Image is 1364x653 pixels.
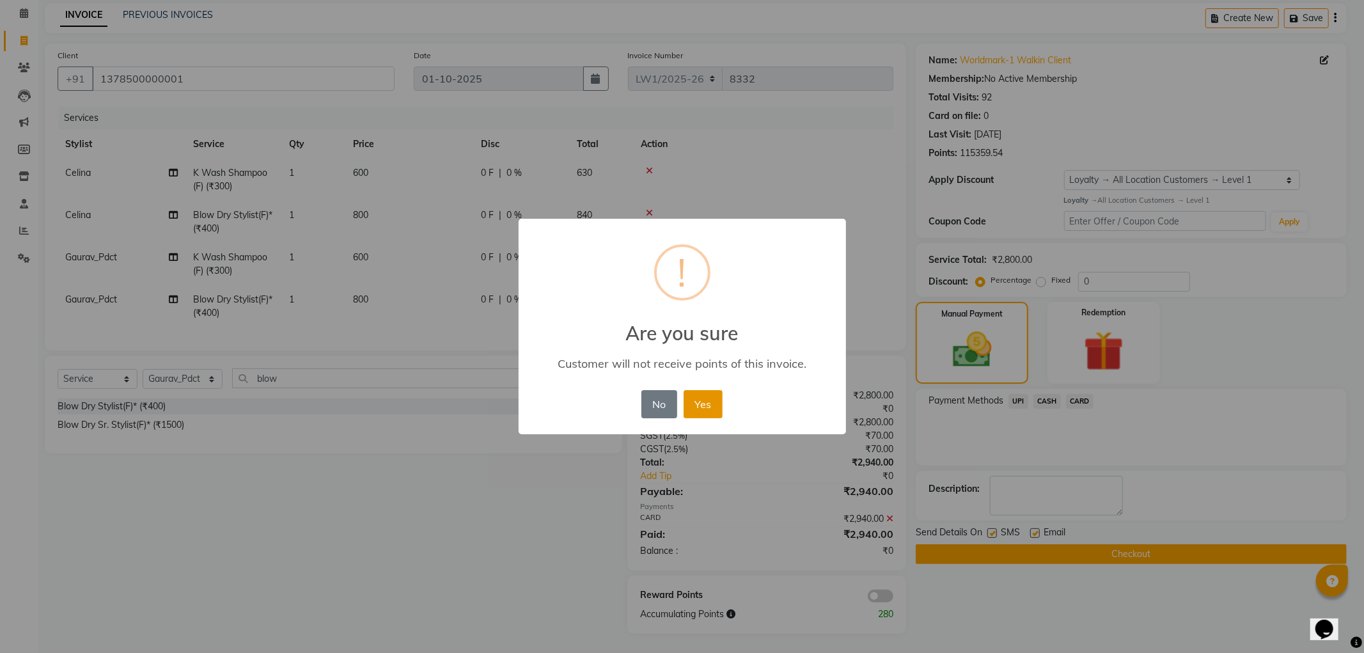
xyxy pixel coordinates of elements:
[678,247,687,298] div: !
[641,390,677,418] button: No
[519,306,846,345] h2: Are you sure
[537,356,827,371] div: Customer will not receive points of this invoice.
[684,390,723,418] button: Yes
[1310,602,1351,640] iframe: chat widget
